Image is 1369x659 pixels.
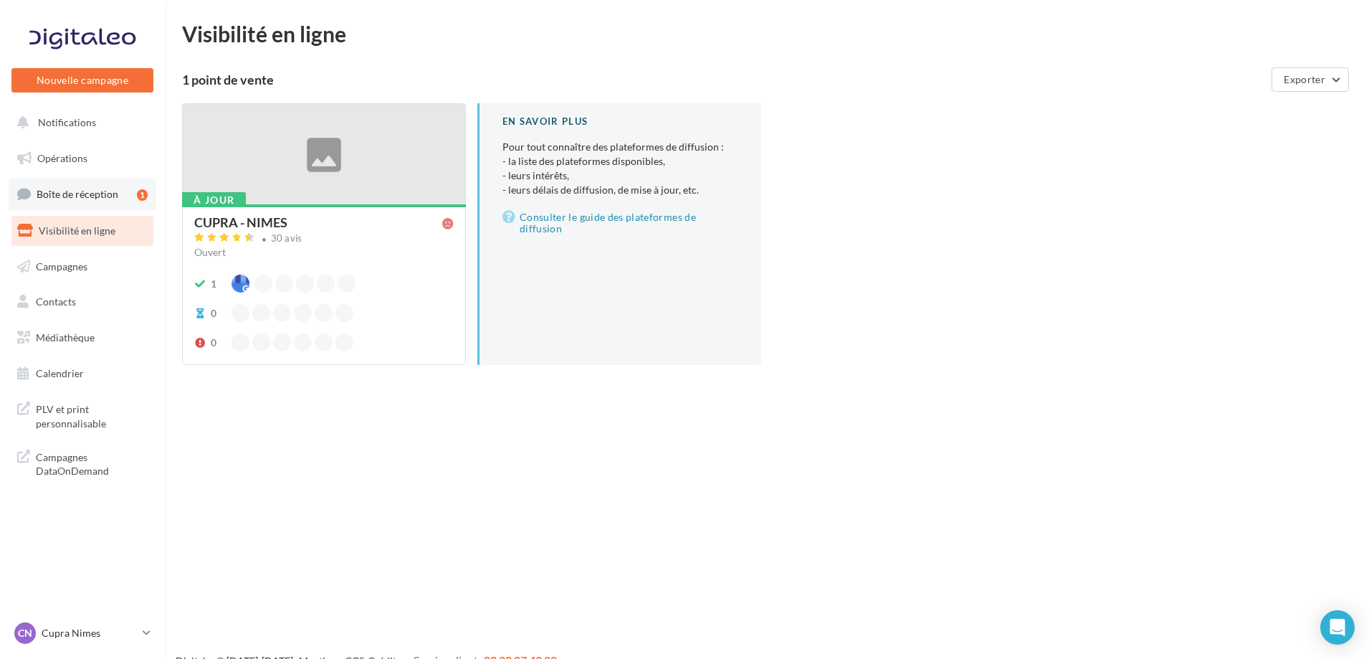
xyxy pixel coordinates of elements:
[9,252,156,282] a: Campagnes
[502,209,738,237] a: Consulter le guide des plateformes de diffusion
[38,116,96,128] span: Notifications
[9,216,156,246] a: Visibilité en ligne
[37,188,118,200] span: Boîte de réception
[37,152,87,164] span: Opérations
[194,216,287,229] div: CUPRA - NIMES
[211,336,216,350] div: 0
[1284,73,1325,85] span: Exporter
[9,287,156,317] a: Contacts
[11,620,153,647] a: CN Cupra Nimes
[9,442,156,484] a: Campagnes DataOnDemand
[182,73,1266,86] div: 1 point de vente
[9,394,156,436] a: PLV et print personnalisable
[502,140,738,197] p: Pour tout connaître des plateformes de diffusion :
[502,154,738,169] li: - la liste des plateformes disponibles,
[36,331,95,343] span: Médiathèque
[194,231,454,248] a: 30 avis
[39,224,115,237] span: Visibilité en ligne
[211,277,216,291] div: 1
[502,169,738,183] li: - leurs intérêts,
[36,260,87,272] span: Campagnes
[194,246,226,258] span: Ouvert
[1272,67,1349,92] button: Exporter
[182,23,1352,44] div: Visibilité en ligne
[9,359,156,389] a: Calendrier
[502,115,738,128] div: En savoir plus
[9,143,156,174] a: Opérations
[36,447,148,478] span: Campagnes DataOnDemand
[18,626,32,640] span: CN
[9,323,156,353] a: Médiathèque
[182,192,246,208] div: À jour
[9,108,151,138] button: Notifications
[36,399,148,430] span: PLV et print personnalisable
[9,179,156,209] a: Boîte de réception1
[137,189,148,201] div: 1
[36,367,84,379] span: Calendrier
[1320,610,1355,645] div: Open Intercom Messenger
[271,234,302,243] div: 30 avis
[211,306,216,321] div: 0
[36,295,76,308] span: Contacts
[11,68,153,93] button: Nouvelle campagne
[42,626,137,640] p: Cupra Nimes
[502,183,738,197] li: - leurs délais de diffusion, de mise à jour, etc.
